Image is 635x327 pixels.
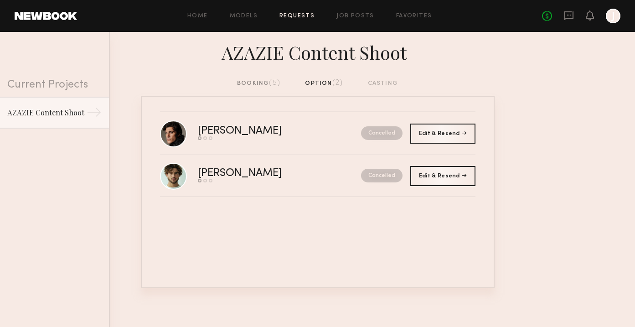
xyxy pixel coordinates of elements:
a: Favorites [396,13,432,19]
nb-request-status: Cancelled [361,169,403,182]
div: → [87,105,102,123]
span: Edit & Resend [419,173,466,179]
a: Models [230,13,258,19]
a: [PERSON_NAME]Cancelled [160,112,475,155]
span: Edit & Resend [419,131,466,136]
a: [PERSON_NAME]Cancelled [160,155,475,197]
div: [PERSON_NAME] [198,126,321,136]
a: J [606,9,620,23]
div: booking [237,78,280,88]
div: AZAZIE Content Shoot [7,107,87,118]
a: Job Posts [336,13,374,19]
div: AZAZIE Content Shoot [141,39,495,64]
span: (5) [269,79,280,87]
div: [PERSON_NAME] [198,168,321,179]
a: Requests [279,13,315,19]
a: Home [187,13,208,19]
nb-request-status: Cancelled [361,126,403,140]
